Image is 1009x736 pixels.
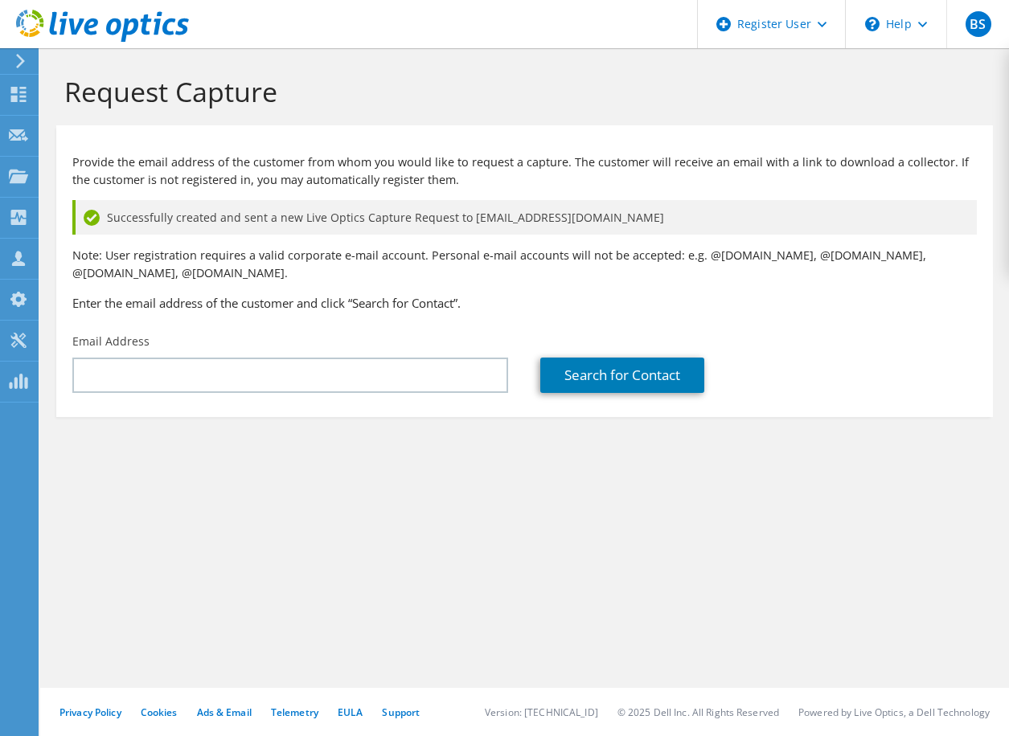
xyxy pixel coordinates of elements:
a: Support [382,705,420,719]
a: Telemetry [271,705,318,719]
h1: Request Capture [64,75,977,108]
li: © 2025 Dell Inc. All Rights Reserved [617,705,779,719]
a: EULA [338,705,363,719]
a: Cookies [141,705,178,719]
span: Successfully created and sent a new Live Optics Capture Request to [EMAIL_ADDRESS][DOMAIN_NAME] [107,209,664,227]
label: Email Address [72,333,150,350]
a: Search for Contact [540,358,704,393]
p: Note: User registration requires a valid corporate e-mail account. Personal e-mail accounts will ... [72,247,977,282]
p: Provide the email address of the customer from whom you would like to request a capture. The cust... [72,153,977,189]
span: BS [966,11,991,37]
a: Privacy Policy [59,705,121,719]
li: Version: [TECHNICAL_ID] [485,705,598,719]
a: Ads & Email [197,705,252,719]
svg: \n [865,17,880,31]
h3: Enter the email address of the customer and click “Search for Contact”. [72,294,977,312]
li: Powered by Live Optics, a Dell Technology [798,705,990,719]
